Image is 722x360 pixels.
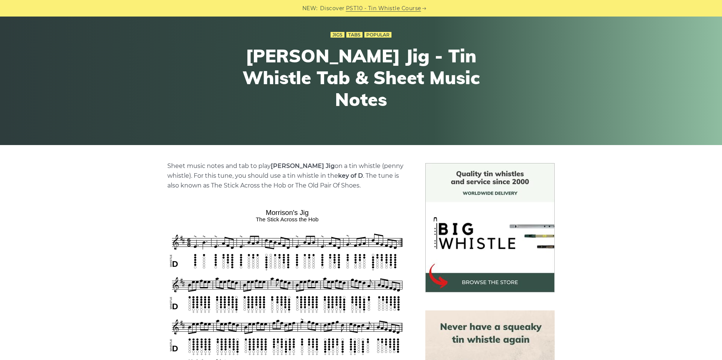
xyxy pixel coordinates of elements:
a: Jigs [331,32,344,38]
a: PST10 - Tin Whistle Course [346,4,421,13]
h1: [PERSON_NAME] Jig - Tin Whistle Tab & Sheet Music Notes [223,45,499,110]
a: Tabs [346,32,363,38]
span: NEW: [302,4,318,13]
span: Discover [320,4,345,13]
strong: [PERSON_NAME] Jig [271,162,335,169]
strong: key of D [338,172,363,179]
a: Popular [364,32,391,38]
img: BigWhistle Tin Whistle Store [425,163,555,292]
p: Sheet music notes and tab to play on a tin whistle (penny whistle). For this tune, you should use... [167,161,407,191]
